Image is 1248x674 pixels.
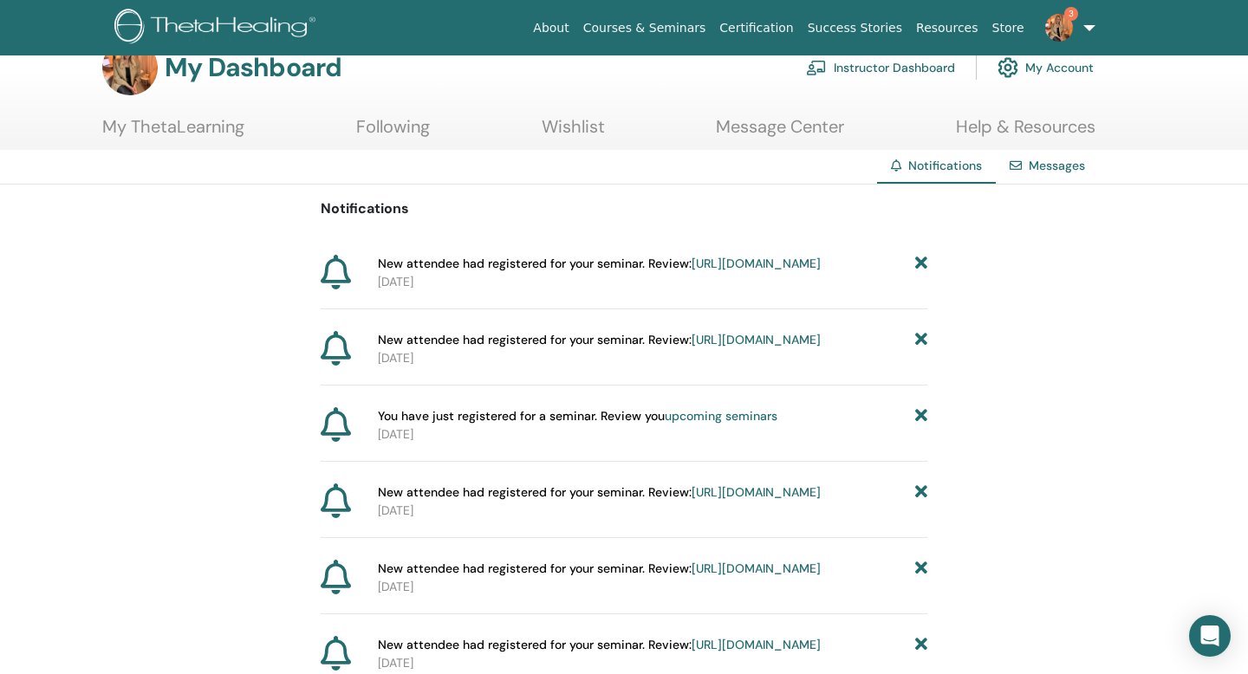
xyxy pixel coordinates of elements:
span: New attendee had registered for your seminar. Review: [378,331,821,349]
a: My ThetaLearning [102,116,244,150]
p: [DATE] [378,349,927,367]
a: Wishlist [542,116,605,150]
a: Messages [1029,158,1085,173]
a: About [526,12,575,44]
img: default.jpg [1045,14,1073,42]
a: My Account [998,49,1094,87]
img: default.jpg [102,40,158,95]
a: Resources [909,12,985,44]
a: Store [985,12,1031,44]
p: [DATE] [378,578,927,596]
h3: My Dashboard [165,52,341,83]
a: [URL][DOMAIN_NAME] [692,484,821,500]
p: [DATE] [378,502,927,520]
span: You have just registered for a seminar. Review you [378,407,777,425]
a: Certification [712,12,800,44]
a: [URL][DOMAIN_NAME] [692,256,821,271]
div: Open Intercom Messenger [1189,615,1231,657]
span: New attendee had registered for your seminar. Review: [378,255,821,273]
a: Success Stories [801,12,909,44]
p: Notifications [321,198,927,219]
img: chalkboard-teacher.svg [806,60,827,75]
a: [URL][DOMAIN_NAME] [692,637,821,652]
p: [DATE] [378,654,927,672]
a: Following [356,116,430,150]
img: cog.svg [998,53,1018,82]
span: New attendee had registered for your seminar. Review: [378,560,821,578]
a: upcoming seminars [665,408,777,424]
a: Courses & Seminars [576,12,713,44]
a: Help & Resources [956,116,1095,150]
a: [URL][DOMAIN_NAME] [692,332,821,347]
span: New attendee had registered for your seminar. Review: [378,636,821,654]
p: [DATE] [378,425,927,444]
span: New attendee had registered for your seminar. Review: [378,483,821,502]
img: logo.png [114,9,322,48]
span: Notifications [908,158,982,173]
a: Instructor Dashboard [806,49,955,87]
p: [DATE] [378,273,927,291]
span: 3 [1064,7,1078,21]
a: [URL][DOMAIN_NAME] [692,561,821,576]
a: Message Center [716,116,844,150]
